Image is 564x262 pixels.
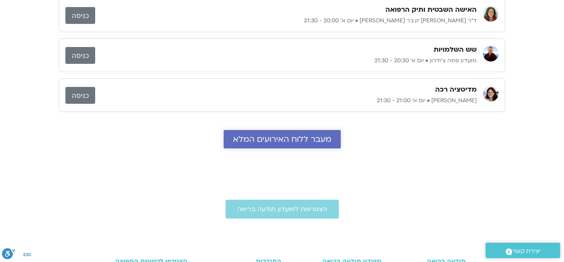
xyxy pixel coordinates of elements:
[65,47,95,64] a: כניסה
[512,246,540,257] span: יצירת קשר
[65,7,95,24] a: כניסה
[385,5,477,14] h3: האישה השבטית ותיק הרפואה
[434,45,477,54] h3: שש השלמויות
[233,135,331,144] span: מעבר ללוח האירועים המלא
[226,200,339,219] a: הצטרפות למועדון תודעה בריאה
[483,46,499,61] img: מועדון פמה צ'ודרון
[483,6,499,22] img: ד״ר צילה זן בר צור
[483,86,499,101] img: מיכל גורל
[95,56,477,65] p: מועדון פמה צ'ודרון • יום א׳ 20:30 - 21:30
[224,130,341,148] a: מעבר ללוח האירועים המלא
[237,206,327,213] span: הצטרפות למועדון תודעה בריאה
[65,87,95,104] a: כניסה
[486,243,560,258] a: יצירת קשר
[95,96,477,105] p: [PERSON_NAME] • יום א׳ 21:00 - 21:30
[95,16,477,25] p: ד״ר [PERSON_NAME] זן בר [PERSON_NAME] • יום א׳ 20:00 - 21:30
[435,85,477,94] h3: מדיטציה רכה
